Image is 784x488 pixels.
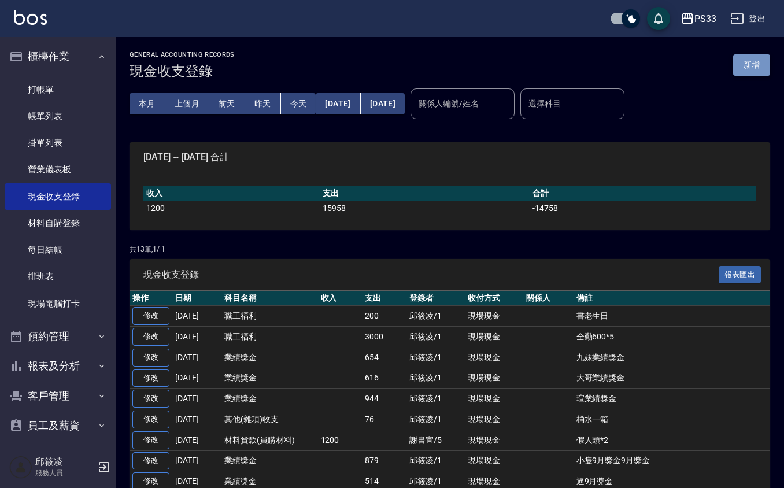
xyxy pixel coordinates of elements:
[530,201,756,216] td: -14758
[5,130,111,156] a: 掛單列表
[5,103,111,130] a: 帳單列表
[361,93,405,114] button: [DATE]
[362,291,406,306] th: 支出
[694,12,716,26] div: PS33
[733,59,770,70] a: 新增
[320,186,530,201] th: 支出
[5,351,111,381] button: 報表及分析
[465,389,523,409] td: 現場現金
[221,368,318,389] td: 業績獎金
[132,411,169,428] a: 修改
[465,368,523,389] td: 現場現金
[132,452,169,470] a: 修改
[221,306,318,327] td: 職工福利
[676,7,721,31] button: PS33
[172,409,221,430] td: [DATE]
[465,450,523,471] td: 現場現金
[172,430,221,450] td: [DATE]
[362,450,406,471] td: 879
[406,430,465,450] td: 謝書宜/5
[132,307,169,325] a: 修改
[5,321,111,352] button: 預約管理
[9,456,32,479] img: Person
[406,327,465,347] td: 邱筱凌/1
[221,409,318,430] td: 其他(雜項)收支
[14,10,47,25] img: Logo
[209,93,245,114] button: 前天
[221,291,318,306] th: 科目名稱
[465,291,523,306] th: 收付方式
[143,151,756,163] span: [DATE] ~ [DATE] 合計
[172,450,221,471] td: [DATE]
[523,291,574,306] th: 關係人
[5,381,111,411] button: 客戶管理
[221,389,318,409] td: 業績獎金
[172,368,221,389] td: [DATE]
[733,54,770,76] button: 新增
[130,93,165,114] button: 本月
[362,327,406,347] td: 3000
[130,51,235,58] h2: GENERAL ACCOUNTING RECORDS
[221,450,318,471] td: 業績獎金
[132,349,169,367] a: 修改
[465,409,523,430] td: 現場現金
[143,201,320,216] td: 1200
[172,327,221,347] td: [DATE]
[406,347,465,368] td: 邱筱凌/1
[406,368,465,389] td: 邱筱凌/1
[35,456,94,468] h5: 邱筱凌
[5,76,111,103] a: 打帳單
[245,93,281,114] button: 昨天
[316,93,360,114] button: [DATE]
[719,268,761,279] a: 報表匯出
[172,291,221,306] th: 日期
[726,8,770,29] button: 登出
[130,244,770,254] p: 共 13 筆, 1 / 1
[465,430,523,450] td: 現場現金
[318,291,363,306] th: 收入
[647,7,670,30] button: save
[465,347,523,368] td: 現場現金
[5,290,111,317] a: 現場電腦打卡
[221,430,318,450] td: 材料貨款(員購材料)
[143,186,320,201] th: 收入
[5,263,111,290] a: 排班表
[132,390,169,408] a: 修改
[5,156,111,183] a: 營業儀表板
[5,183,111,210] a: 現金收支登錄
[406,306,465,327] td: 邱筱凌/1
[465,327,523,347] td: 現場現金
[362,409,406,430] td: 76
[130,63,235,79] h3: 現金收支登錄
[172,306,221,327] td: [DATE]
[362,306,406,327] td: 200
[221,327,318,347] td: 職工福利
[5,411,111,441] button: 員工及薪資
[281,93,316,114] button: 今天
[132,328,169,346] a: 修改
[406,291,465,306] th: 登錄者
[172,347,221,368] td: [DATE]
[406,409,465,430] td: 邱筱凌/1
[530,186,756,201] th: 合計
[165,93,209,114] button: 上個月
[221,347,318,368] td: 業績獎金
[172,389,221,409] td: [DATE]
[406,450,465,471] td: 邱筱凌/1
[320,201,530,216] td: 15958
[362,347,406,368] td: 654
[35,468,94,478] p: 服務人員
[132,431,169,449] a: 修改
[5,210,111,236] a: 材料自購登錄
[719,266,761,284] button: 報表匯出
[406,389,465,409] td: 邱筱凌/1
[143,269,719,280] span: 現金收支登錄
[318,430,363,450] td: 1200
[362,389,406,409] td: 944
[5,42,111,72] button: 櫃檯作業
[130,291,172,306] th: 操作
[465,306,523,327] td: 現場現金
[362,368,406,389] td: 616
[132,369,169,387] a: 修改
[5,236,111,263] a: 每日結帳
